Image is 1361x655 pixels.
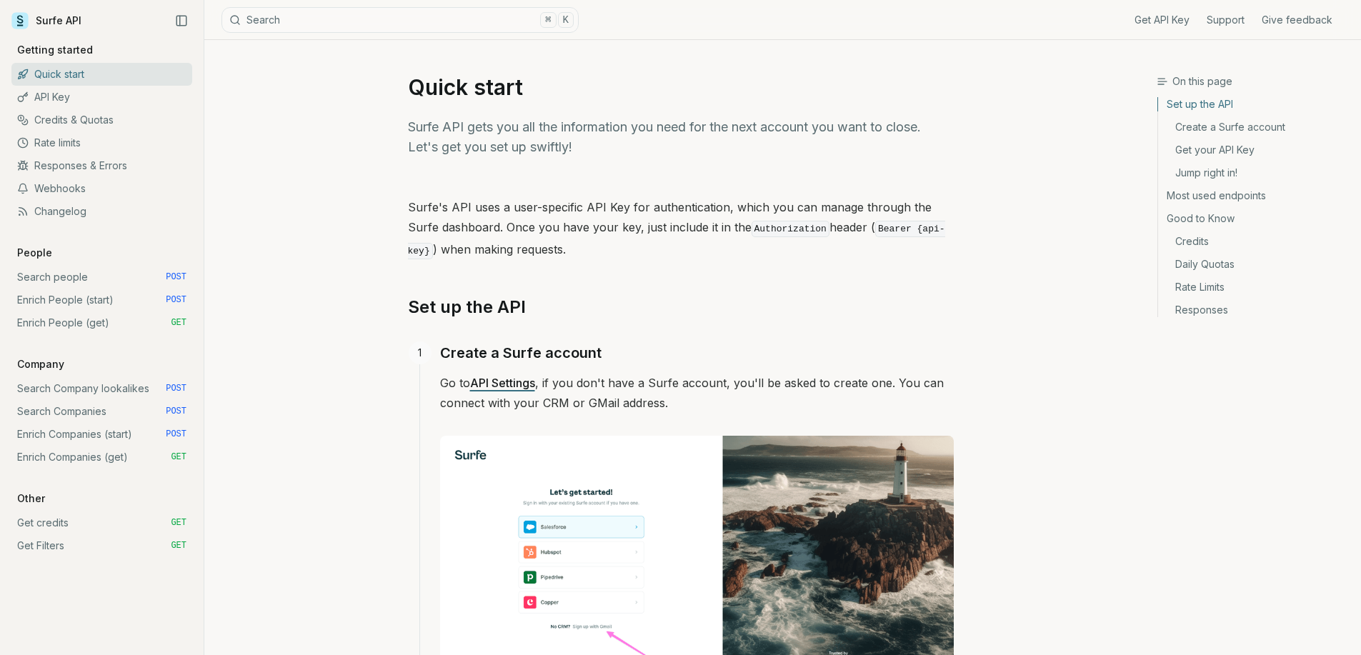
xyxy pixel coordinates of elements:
[1158,139,1350,161] a: Get your API Key
[408,74,954,100] h1: Quick start
[1158,161,1350,184] a: Jump right in!
[11,311,192,334] a: Enrich People (get) GET
[166,294,186,306] span: POST
[171,517,186,529] span: GET
[11,289,192,311] a: Enrich People (start) POST
[440,373,954,413] p: Go to , if you don't have a Surfe account, you'll be asked to create one. You can connect with yo...
[11,200,192,223] a: Changelog
[1158,299,1350,317] a: Responses
[1158,207,1350,230] a: Good to Know
[11,357,70,371] p: Company
[166,429,186,440] span: POST
[171,317,186,329] span: GET
[440,341,602,364] a: Create a Surfe account
[166,271,186,283] span: POST
[1157,74,1350,89] h3: On this page
[11,534,192,557] a: Get Filters GET
[11,10,81,31] a: Surfe API
[408,117,954,157] p: Surfe API gets you all the information you need for the next account you want to close. Let's get...
[470,376,535,390] a: API Settings
[1158,230,1350,253] a: Credits
[11,109,192,131] a: Credits & Quotas
[1158,184,1350,207] a: Most used endpoints
[11,511,192,534] a: Get credits GET
[11,400,192,423] a: Search Companies POST
[11,423,192,446] a: Enrich Companies (start) POST
[166,383,186,394] span: POST
[1207,13,1245,27] a: Support
[166,406,186,417] span: POST
[11,63,192,86] a: Quick start
[171,451,186,463] span: GET
[1158,97,1350,116] a: Set up the API
[1135,13,1190,27] a: Get API Key
[11,491,51,506] p: Other
[11,177,192,200] a: Webhooks
[1158,253,1350,276] a: Daily Quotas
[540,12,556,28] kbd: ⌘
[221,7,579,33] button: Search⌘K
[11,86,192,109] a: API Key
[11,246,58,260] p: People
[11,154,192,177] a: Responses & Errors
[11,377,192,400] a: Search Company lookalikes POST
[11,43,99,57] p: Getting started
[1158,276,1350,299] a: Rate Limits
[558,12,574,28] kbd: K
[752,221,829,237] code: Authorization
[408,197,954,261] p: Surfe's API uses a user-specific API Key for authentication, which you can manage through the Sur...
[11,131,192,154] a: Rate limits
[171,540,186,551] span: GET
[1158,116,1350,139] a: Create a Surfe account
[11,446,192,469] a: Enrich Companies (get) GET
[171,10,192,31] button: Collapse Sidebar
[1262,13,1332,27] a: Give feedback
[408,296,526,319] a: Set up the API
[11,266,192,289] a: Search people POST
